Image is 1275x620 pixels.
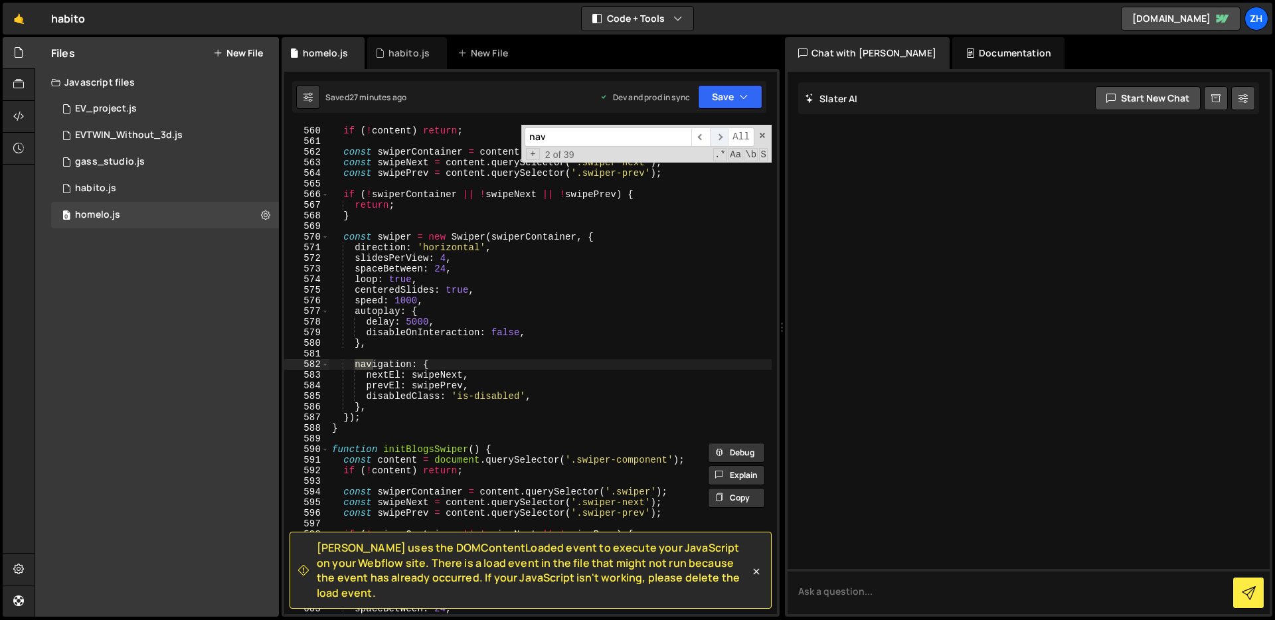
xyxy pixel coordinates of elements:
[75,183,116,194] div: habito.js
[284,295,329,306] div: 576
[284,147,329,157] div: 562
[51,46,75,60] h2: Files
[51,202,279,228] div: 13378/44011.js
[284,274,329,285] div: 574
[284,370,329,380] div: 583
[284,476,329,487] div: 593
[284,603,329,614] div: 605
[284,253,329,264] div: 572
[317,540,750,600] span: [PERSON_NAME] uses the DOMContentLoaded event to execute your JavaScript on your Webflow site. Th...
[284,518,329,529] div: 597
[284,264,329,274] div: 573
[284,540,329,550] div: 599
[708,488,765,508] button: Copy
[284,391,329,402] div: 585
[75,156,145,168] div: gass_studio.js
[284,189,329,200] div: 566
[805,92,858,105] h2: Slater AI
[1095,86,1201,110] button: Start new chat
[284,327,329,338] div: 579
[284,529,329,540] div: 598
[284,232,329,242] div: 570
[284,210,329,221] div: 568
[284,487,329,497] div: 594
[284,444,329,455] div: 590
[540,149,580,160] span: 2 of 39
[713,148,727,161] span: RegExp Search
[284,125,329,136] div: 560
[526,148,540,160] span: Toggle Replace mode
[284,157,329,168] div: 563
[303,46,348,60] div: homelo.js
[284,508,329,518] div: 596
[582,7,693,31] button: Code + Tools
[284,317,329,327] div: 578
[284,221,329,232] div: 569
[51,122,279,149] div: 13378/41195.js
[284,359,329,370] div: 582
[1121,7,1240,31] a: [DOMAIN_NAME]
[284,402,329,412] div: 586
[3,3,35,35] a: 🤙
[35,69,279,96] div: Javascript files
[284,306,329,317] div: 577
[284,380,329,391] div: 584
[51,175,279,202] div: 13378/33578.js
[600,92,690,103] div: Dev and prod in sync
[284,572,329,582] div: 602
[388,46,430,60] div: habito.js
[284,168,329,179] div: 564
[284,200,329,210] div: 567
[759,148,768,161] span: Search In Selection
[325,92,406,103] div: Saved
[284,338,329,349] div: 580
[698,85,762,109] button: Save
[284,550,329,561] div: 600
[284,561,329,572] div: 601
[728,148,742,161] span: CaseSensitive Search
[284,455,329,465] div: 591
[744,148,758,161] span: Whole Word Search
[525,127,691,147] input: Search for
[284,423,329,433] div: 588
[284,412,329,423] div: 587
[284,433,329,444] div: 589
[284,136,329,147] div: 561
[349,92,406,103] div: 27 minutes ago
[284,593,329,603] div: 604
[51,149,279,175] div: 13378/43790.js
[284,242,329,253] div: 571
[728,127,754,147] span: Alt-Enter
[75,129,183,141] div: EVTWIN_Without_3d.js
[458,46,513,60] div: New File
[75,103,137,115] div: EV_project.js
[710,127,728,147] span: ​
[284,285,329,295] div: 575
[708,465,765,485] button: Explain
[75,209,120,221] div: homelo.js
[708,443,765,463] button: Debug
[284,179,329,189] div: 565
[691,127,710,147] span: ​
[213,48,263,58] button: New File
[62,211,70,222] span: 0
[952,37,1064,69] div: Documentation
[1244,7,1268,31] a: zh
[785,37,950,69] div: Chat with [PERSON_NAME]
[51,96,279,122] div: 13378/40224.js
[284,349,329,359] div: 581
[51,11,85,27] div: habito
[284,582,329,593] div: 603
[284,497,329,508] div: 595
[284,465,329,476] div: 592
